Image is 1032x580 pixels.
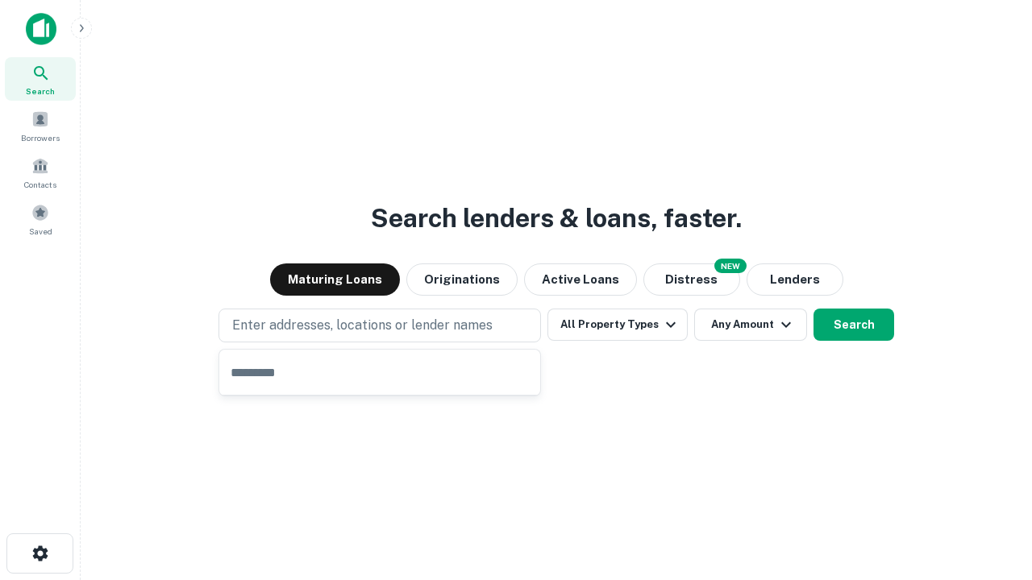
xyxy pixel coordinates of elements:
button: Search [814,309,894,341]
iframe: Chat Widget [951,451,1032,528]
a: Contacts [5,151,76,194]
button: Originations [406,263,518,296]
span: Contacts [24,178,56,191]
a: Saved [5,197,76,241]
a: Borrowers [5,104,76,147]
a: Search [5,57,76,101]
span: Saved [29,225,52,238]
div: NEW [714,259,747,273]
p: Enter addresses, locations or lender names [232,316,493,335]
button: Enter addresses, locations or lender names [218,309,541,342]
button: All Property Types [547,309,688,341]
span: Search [26,85,55,97]
button: Active Loans [524,263,637,296]
h3: Search lenders & loans, faster. [371,199,742,238]
button: Search distressed loans with lien and other non-mortgage details. [643,263,740,296]
img: capitalize-icon.png [26,13,56,45]
button: Maturing Loans [270,263,400,296]
button: Any Amount [694,309,807,341]
button: Lenders [747,263,843,296]
span: Borrowers [21,131,60,144]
